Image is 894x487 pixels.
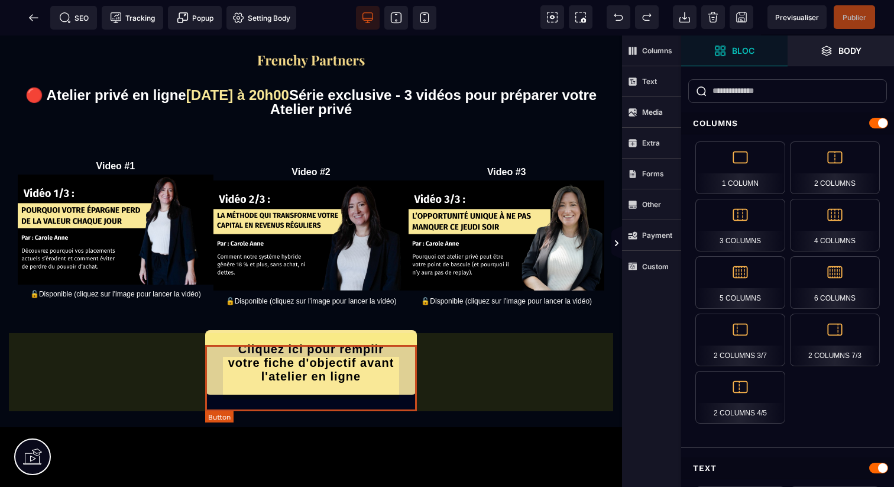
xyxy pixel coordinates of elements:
[838,46,861,55] strong: Body
[18,53,604,81] div: 🔴 Atelier privé en ligne Série exclusive - 3 vidéos pour préparer votre Atelier privé
[642,138,660,147] strong: Extra
[642,231,672,240] strong: Payment
[790,199,880,251] div: 4 Columns
[642,262,669,271] strong: Custom
[59,12,89,24] span: SEO
[642,200,661,209] strong: Other
[695,314,785,366] div: 2 Columns 3/7
[642,46,672,55] strong: Columns
[255,18,367,33] img: f2a3730b544469f405c58ab4be6274e8_Capture_d%E2%80%99e%CC%81cran_2025-09-01_a%CC%80_20.57.27.png
[695,141,785,194] div: 1 Column
[681,112,894,134] div: Columns
[767,5,827,29] span: Preview
[732,46,754,55] strong: Bloc
[790,256,880,309] div: 6 Columns
[205,295,417,359] button: Cliquez ici pour remplir votre fiche d'objectif avant l'atelier en ligne
[421,262,592,270] span: 🔓Disponible (cliquez sur l'image pour lancer la vidéo)
[843,13,866,22] span: Publier
[642,77,657,86] strong: Text
[642,169,664,178] strong: Forms
[540,5,564,29] span: View components
[788,36,894,66] span: Open Layer Manager
[681,457,894,479] div: Text
[18,251,213,266] text: 🔓Disponible (cliquez sur l'image pour lancer la vidéo)
[177,12,213,24] span: Popup
[213,145,409,255] img: 6fd445e8ec61bf7b7b6546b80f228ae1_2.png
[775,13,819,22] span: Previsualiser
[790,141,880,194] div: 2 Columns
[232,12,290,24] span: Setting Body
[110,12,155,24] span: Tracking
[291,131,331,141] b: Video #2
[226,262,397,270] span: 🔓Disponible (cliquez sur l'image pour lancer la vidéo)
[681,36,788,66] span: Open Blocks
[695,256,785,309] div: 5 Columns
[695,199,785,251] div: 3 Columns
[790,314,880,366] div: 2 Columns 7/3
[695,371,785,424] div: 2 Columns 4/5
[96,125,135,136] b: Video #1
[569,5,592,29] span: Screenshot
[487,131,526,141] b: Video #3
[18,139,213,249] img: 460209954afb98c818f0e71fec9f04ba_1.png
[642,108,663,117] strong: Media
[409,145,604,255] img: 6fd445e8ec61bf7b7b6546b80f228ae1_3.png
